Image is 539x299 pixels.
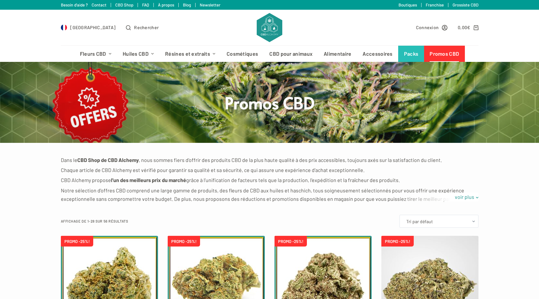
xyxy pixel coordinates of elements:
a: FAQ [142,2,149,7]
a: Huiles CBD [117,46,159,62]
span: Rechercher [134,24,159,31]
a: Alimentaire [318,46,357,62]
span: Connexion [416,24,439,31]
img: FR Flag [61,24,67,31]
select: Commande [399,215,478,228]
a: Panier d’achat [458,24,478,31]
a: Franchise [426,2,444,7]
a: Select Country [61,24,116,31]
a: À propos [158,2,174,7]
span: PROMO -25%! [61,236,93,247]
a: Grossiste CBD [453,2,478,7]
span: PROMO -25%! [275,236,307,247]
a: CBD Shop [115,2,133,7]
a: Boutiques [399,2,417,7]
nav: Menu d’en-tête [74,46,465,62]
a: Fleurs CBD [74,46,117,62]
a: Promos CBD [424,46,465,62]
p: CBD Alchemy propose grâce à l’unification de facteurs tels que la production, l’expédition et la ... [61,176,478,184]
a: Besoin d'aide ? Contact [61,2,107,7]
button: Ouvrir le formulaire de recherche [126,24,159,31]
p: Dans le , nous sommes fiers d’offrir des produits CBD de la plus haute qualité à des prix accessi... [61,156,478,164]
a: CBD pour animaux [264,46,318,62]
a: Accessoires [357,46,398,62]
a: Résines et extraits [160,46,221,62]
a: Connexion [416,24,448,31]
a: Blog [183,2,191,7]
strong: CBD Shop de CBD Alchemy [77,157,139,163]
p: Affichage de 1–28 sur 56 résultats [61,218,128,224]
a: Packs [398,46,424,62]
img: CBD Alchemy [257,13,282,42]
span: PROMO -25%! [381,236,414,247]
bdi: 0,00 [458,25,470,30]
p: Chaque article de CBD Alchemy est vérifié pour garantir sa qualité et sa sécurité, ce qui assure ... [61,166,478,174]
a: Newsletter [200,2,220,7]
strong: l’un des meilleurs prix du marché [111,177,186,183]
span: [GEOGRAPHIC_DATA] [70,24,116,31]
p: Notre sélection d’offres CBD comprend une large gamme de produits, des fleurs de CBD aux huiles e... [61,186,478,212]
span: € [467,25,470,30]
a: voir plus [451,193,478,201]
span: PROMO -25%! [168,236,200,247]
h1: Promos CBD [148,92,391,113]
a: Cosmétiques [221,46,264,62]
